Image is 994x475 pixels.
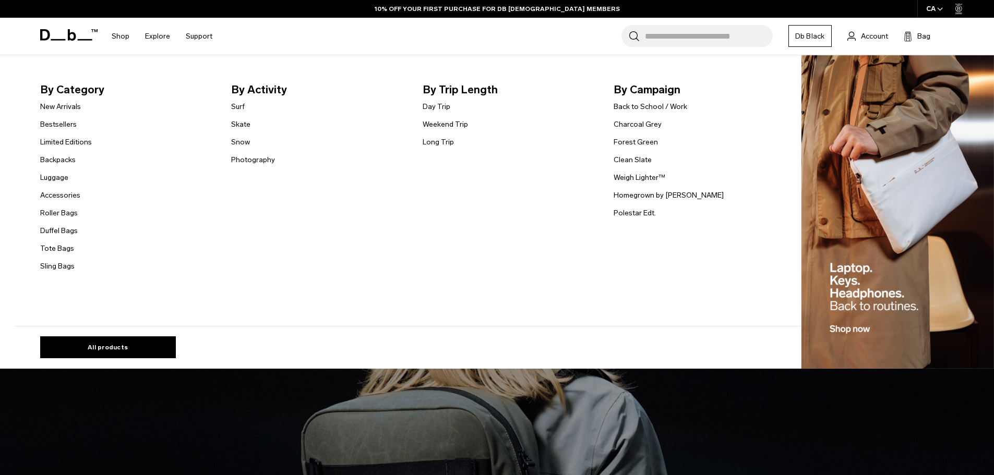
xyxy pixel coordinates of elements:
a: Explore [145,18,170,55]
a: Polestar Edt. [614,208,656,218]
a: Clean Slate [614,154,652,165]
button: Bag [904,30,930,42]
a: Shop [112,18,129,55]
a: Skate [231,119,250,130]
span: By Trip Length [423,81,597,98]
span: Account [861,31,888,42]
span: By Campaign [614,81,788,98]
a: Accessories [40,190,80,201]
a: Back to School / Work [614,101,687,112]
a: Photography [231,154,275,165]
a: Snow [231,137,250,148]
a: Roller Bags [40,208,78,218]
a: Weekend Trip [423,119,468,130]
a: Tote Bags [40,243,74,254]
a: All products [40,336,176,358]
span: Bag [917,31,930,42]
a: Long Trip [423,137,454,148]
a: Charcoal Grey [614,119,662,130]
a: Surf [231,101,245,112]
a: Luggage [40,172,68,183]
a: New Arrivals [40,101,81,112]
a: Bestsellers [40,119,77,130]
a: Db Black [788,25,832,47]
a: Day Trip [423,101,450,112]
a: Forest Green [614,137,658,148]
a: Support [186,18,212,55]
nav: Main Navigation [104,18,220,55]
a: 10% OFF YOUR FIRST PURCHASE FOR DB [DEMOGRAPHIC_DATA] MEMBERS [375,4,620,14]
a: Weigh Lighter™ [614,172,665,183]
a: Account [847,30,888,42]
span: By Category [40,81,215,98]
a: Backpacks [40,154,76,165]
a: Duffel Bags [40,225,78,236]
a: Sling Bags [40,261,75,272]
a: Limited Editions [40,137,92,148]
a: Homegrown by [PERSON_NAME] [614,190,724,201]
span: By Activity [231,81,406,98]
